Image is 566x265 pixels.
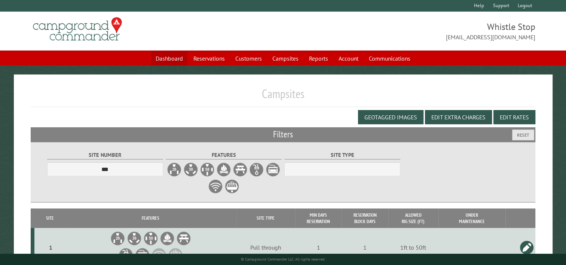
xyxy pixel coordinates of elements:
[31,15,124,44] img: Campground Commander
[110,231,125,246] li: 20A Electrical Hookup
[152,247,166,262] li: WiFi Service
[208,179,223,194] label: WiFi Service
[189,51,229,66] a: Reservations
[388,208,438,228] th: Allowed Rig Size (ft)
[231,51,266,66] a: Customers
[183,162,198,177] label: 30A Electrical Hookup
[343,244,387,251] div: 1
[268,51,303,66] a: Campsites
[168,247,183,262] li: Grill
[119,247,134,262] li: Water Hookup
[364,51,415,66] a: Communications
[37,244,64,251] div: 1
[241,257,325,262] small: © Campground Commander LLC. All rights reserved.
[31,86,535,107] h1: Campsites
[151,51,187,66] a: Dashboard
[519,240,534,255] a: Edit this campsite
[296,244,340,251] div: 1
[425,110,492,124] button: Edit Extra Charges
[135,247,150,262] li: Sewer Hookup
[166,151,282,159] label: Features
[31,127,535,141] h2: Filters
[65,208,236,228] th: Features
[216,162,231,177] label: Firepit
[233,162,248,177] label: Picnic Table
[34,208,65,228] th: Site
[358,110,423,124] button: Geotagged Images
[512,130,534,140] button: Reset
[438,208,505,228] th: Under Maintenance
[283,21,536,42] span: Whistle Stop [EMAIL_ADDRESS][DOMAIN_NAME]
[143,231,158,246] li: 50A Electrical Hookup
[127,231,142,246] li: 30A Electrical Hookup
[249,162,264,177] label: Water Hookup
[238,244,294,251] div: Pull through
[176,231,191,246] li: Picnic Table
[266,162,281,177] label: Sewer Hookup
[342,208,388,228] th: Reservation Block Days
[493,110,535,124] button: Edit Rates
[224,179,239,194] label: Grill
[295,208,342,228] th: Min Days Reservation
[334,51,363,66] a: Account
[305,51,333,66] a: Reports
[200,162,215,177] label: 50A Electrical Hookup
[160,231,175,246] li: Firepit
[284,151,401,159] label: Site Type
[167,162,182,177] label: 20A Electrical Hookup
[389,244,437,251] div: 1ft to 50ft
[236,208,296,228] th: Site Type
[47,151,163,159] label: Site Number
